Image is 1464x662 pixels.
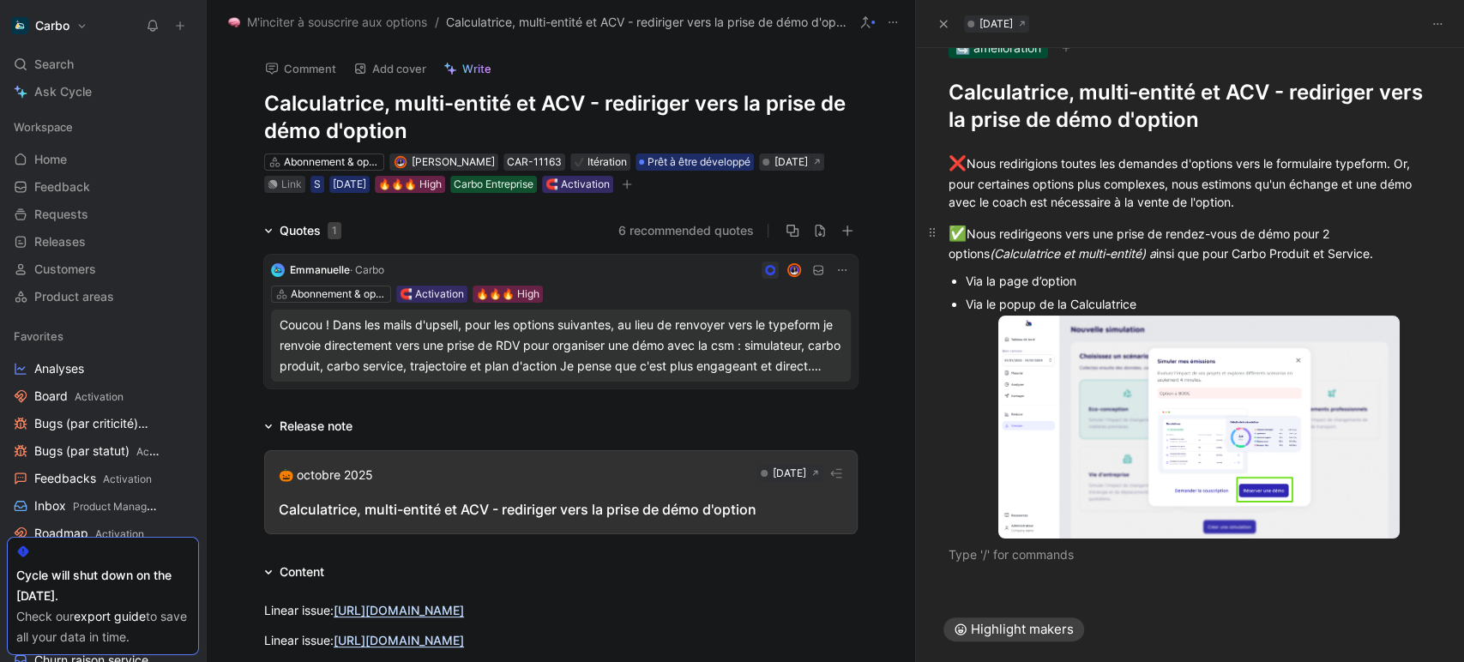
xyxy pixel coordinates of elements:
span: Activation [103,472,152,485]
span: Feedback [34,178,90,196]
a: Feedback [7,174,199,200]
img: avatar [395,157,405,166]
div: Favorites [7,323,199,349]
img: logo [271,263,285,277]
a: Bugs (par criticité)Activation [7,411,199,436]
div: 🧲 Activation [545,176,610,193]
div: Nous redirigeons vers une prise de rendez-vous de démo pour 2 options insi que pour Carbo Produit... [949,223,1432,263]
h1: Carbo [35,18,69,33]
button: 🎃 octobre 2025[DATE]Calculatrice, multi-entité et ACV - rediriger vers la prise de démo d'option [264,450,858,534]
div: 🔥🔥🔥 High [378,176,442,193]
img: avatar [789,265,800,276]
div: [DATE] [333,176,366,193]
span: Requests [34,206,88,223]
span: Bugs (par statut) [34,442,160,460]
span: Feedbacks [34,470,152,488]
span: ❌ [949,154,967,172]
h1: Calculatrice, multi-entité et ACV - rediriger vers la prise de démo d'option [264,90,858,145]
div: Calculatrice, multi-entité et ACV - rediriger vers la prise de démo d'option [279,499,843,520]
span: Activation [95,527,144,540]
a: InboxProduct Management [7,493,199,519]
div: 🔄 amélioration [949,38,1432,58]
span: Search [34,54,74,75]
a: RoadmapActivation [7,521,199,546]
a: Customers [7,256,199,282]
span: Favorites [14,328,63,345]
span: ✅ [949,225,967,242]
img: Carbo [11,17,28,34]
a: FeedbacksActivation [7,466,199,491]
a: Bugs (par statut)Activation [7,438,199,464]
div: Workspace [7,114,199,140]
span: Bugs (par criticité) [34,415,162,433]
span: Calculatrice, multi-entité et ACV - rediriger vers la prise de démo d'option [446,12,846,33]
div: Abonnement & options [291,286,387,303]
a: Analyses [7,356,199,382]
span: Home [34,151,67,168]
span: Emmanuelle [290,263,350,276]
span: / [435,12,439,33]
span: Ask Cycle [34,81,92,102]
div: [DATE] [773,465,806,482]
span: Activation [75,390,124,403]
a: export guide [74,609,146,623]
div: Nous redirigions toutes les demandes d'options vers le formulaire typeform. Or, pour certaines op... [949,153,1432,211]
div: 🔄 amélioration [949,38,1048,58]
span: M'inciter à souscrire aux options [247,12,427,33]
span: Customers [34,261,96,278]
div: [DATE] [774,153,808,171]
div: Quotes [280,220,341,241]
img: 🧠 [228,16,240,28]
div: Content [257,562,331,582]
div: Linear issue: [264,631,858,649]
div: Prêt à être développé [636,153,754,171]
span: Write [462,61,491,76]
button: 🧠M'inciter à souscrire aux options [224,12,431,33]
div: Linear issue: [264,601,858,619]
div: Via la page d’option [966,272,1432,290]
a: Product areas [7,284,199,310]
div: Release note [280,416,352,436]
button: 6 recommended quotes [618,220,754,241]
div: Search [7,51,199,77]
button: Highlight makers [943,617,1084,641]
span: Prêt à être développé [648,153,750,171]
div: Check our to save all your data in time. [16,606,190,647]
em: (Calculatrice et multi-entité) a [990,246,1156,261]
button: Comment [257,57,344,81]
div: 🎃 octobre 2025 [279,465,373,485]
span: Inbox [34,497,159,515]
div: Link [281,176,302,193]
div: Coucou ! Dans les mails d'upsell, pour les options suivantes, au lieu de renvoyer vers le typefor... [280,315,842,376]
a: [URL][DOMAIN_NAME] [334,603,464,617]
span: Product areas [34,288,114,305]
div: Content [280,562,324,582]
span: Workspace [14,118,73,135]
img: ✔️ [574,157,584,167]
a: Ask Cycle [7,79,199,105]
div: Via le popup de la Calculatrice [966,295,1432,313]
div: [DATE] [979,15,1013,33]
div: 🔥🔥🔥 High [476,286,539,303]
div: S [314,176,321,193]
a: [URL][DOMAIN_NAME] [334,633,464,647]
img: image.png [998,316,1400,539]
div: 🧲 Activation [400,286,464,303]
div: Carbo Entreprise [454,176,533,193]
span: Product Management [73,500,177,513]
a: Home [7,147,199,172]
a: Releases [7,229,199,255]
span: Roadmap [34,525,144,543]
button: Write [436,57,499,81]
span: Board [34,388,124,406]
a: BoardActivation [7,383,199,409]
span: Releases [34,233,86,250]
div: Quotes1 [257,220,348,241]
div: Cycle will shut down on the [DATE]. [16,565,190,606]
div: ✔️Itération [570,153,630,171]
span: Analyses [34,360,84,377]
div: 1 [328,222,341,239]
a: Requests [7,202,199,227]
button: Add cover [346,57,434,81]
span: [PERSON_NAME] [412,155,495,168]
